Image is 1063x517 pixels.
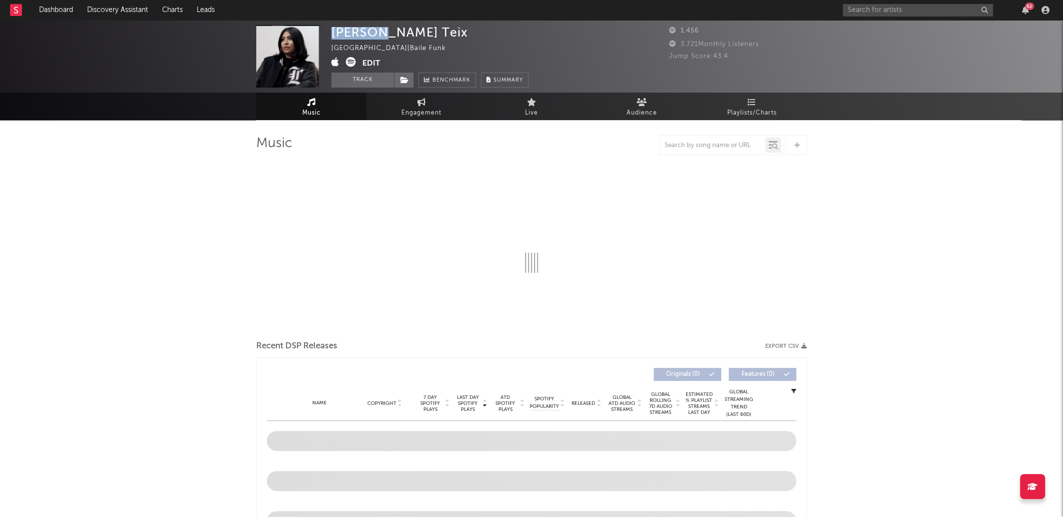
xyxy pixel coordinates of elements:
[727,107,777,119] span: Playlists/Charts
[724,388,754,418] div: Global Streaming Trend (Last 60D)
[302,107,321,119] span: Music
[669,53,728,60] span: Jump Score: 43.4
[572,400,595,406] span: Released
[669,41,759,48] span: 3.721 Monthly Listeners
[331,73,394,88] button: Track
[367,400,396,406] span: Copyright
[697,93,807,120] a: Playlists/Charts
[401,107,441,119] span: Engagement
[287,399,352,407] div: Name
[729,368,796,381] button: Features(0)
[660,371,706,377] span: Originals ( 0 )
[331,25,468,40] div: [PERSON_NAME] Teix
[529,395,559,410] span: Spotify Popularity
[647,391,674,415] span: Global Rolling 7D Audio Streams
[765,343,807,349] button: Export CSV
[660,142,765,150] input: Search by song name or URL
[417,394,443,412] span: 7 Day Spotify Plays
[418,73,476,88] a: Benchmark
[256,93,366,120] a: Music
[608,394,636,412] span: Global ATD Audio Streams
[627,107,657,119] span: Audience
[454,394,481,412] span: Last Day Spotify Plays
[685,391,713,415] span: Estimated % Playlist Streams Last Day
[1025,3,1034,10] div: 62
[362,57,380,70] button: Edit
[525,107,538,119] span: Live
[432,75,470,87] span: Benchmark
[256,340,337,352] span: Recent DSP Releases
[843,4,993,17] input: Search for artists
[669,28,699,34] span: 1.456
[366,93,476,120] a: Engagement
[331,43,457,55] div: [GEOGRAPHIC_DATA] | Baile Funk
[1022,6,1029,14] button: 62
[481,73,528,88] button: Summary
[493,78,523,83] span: Summary
[654,368,721,381] button: Originals(0)
[587,93,697,120] a: Audience
[492,394,518,412] span: ATD Spotify Plays
[476,93,587,120] a: Live
[735,371,781,377] span: Features ( 0 )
